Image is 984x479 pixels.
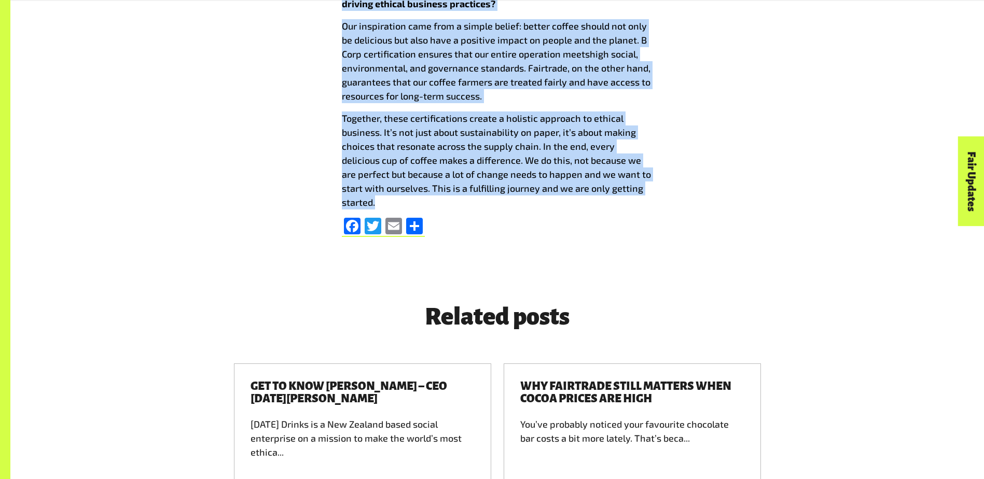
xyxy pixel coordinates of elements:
[342,304,653,330] h4: Related posts
[383,218,404,237] a: Email
[404,218,425,237] a: Share
[342,112,651,208] span: Together, these certifications create a holistic approach to ethical business. It’s not just abou...
[342,20,647,60] span: Our inspiration came from a simple belief: better coffee should not only be delicious but also ha...
[342,218,363,237] a: Facebook
[520,380,744,405] h3: Why Fairtrade still matters when cocoa prices are high
[251,380,475,405] h3: Get to know [PERSON_NAME] – CEO [DATE][PERSON_NAME]
[363,218,383,237] a: Twitter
